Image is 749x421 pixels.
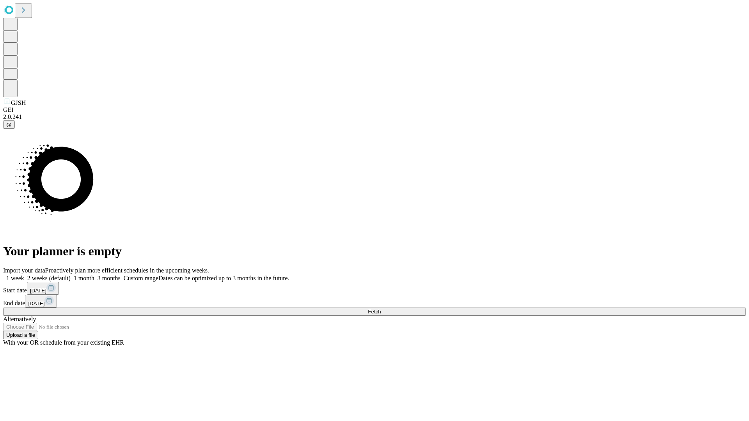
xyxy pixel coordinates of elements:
button: [DATE] [25,295,57,308]
span: @ [6,122,12,127]
span: 1 month [74,275,94,281]
button: @ [3,120,15,129]
span: [DATE] [30,288,46,294]
div: Start date [3,282,746,295]
span: Fetch [368,309,381,315]
div: 2.0.241 [3,113,746,120]
h1: Your planner is empty [3,244,746,258]
span: Custom range [124,275,158,281]
span: GJSH [11,99,26,106]
span: [DATE] [28,301,44,306]
span: Import your data [3,267,45,274]
button: [DATE] [27,282,59,295]
span: Alternatively [3,316,36,322]
span: Proactively plan more efficient schedules in the upcoming weeks. [45,267,209,274]
button: Upload a file [3,331,38,339]
span: 3 months [98,275,121,281]
div: End date [3,295,746,308]
span: With your OR schedule from your existing EHR [3,339,124,346]
span: 1 week [6,275,24,281]
div: GEI [3,106,746,113]
span: 2 weeks (default) [27,275,71,281]
button: Fetch [3,308,746,316]
span: Dates can be optimized up to 3 months in the future. [158,275,289,281]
